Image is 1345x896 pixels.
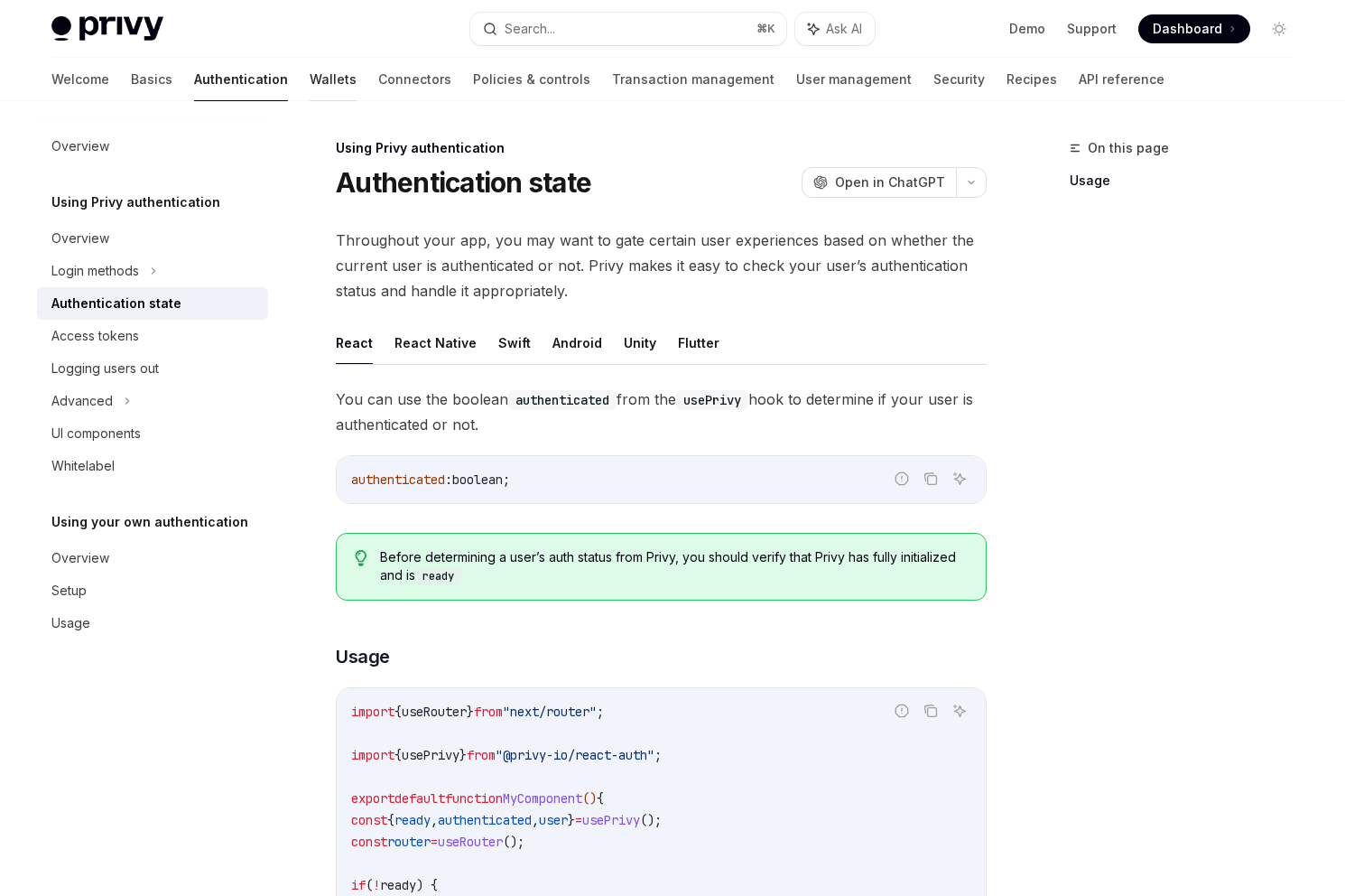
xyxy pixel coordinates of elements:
a: Support [1067,20,1117,38]
a: Overview [37,222,268,255]
span: { [394,747,402,763]
span: ready [394,812,431,828]
span: ( [366,877,373,893]
button: React Native [394,322,477,364]
span: (); [503,834,524,850]
span: } [459,747,467,763]
button: Flutter [678,322,719,364]
button: Ask AI [948,699,971,723]
span: { [597,790,604,807]
h5: Using Privy authentication [51,191,220,213]
span: Throughout your app, you may want to gate certain user experiences based on whether the current u... [336,228,987,303]
span: On this page [1088,137,1169,159]
a: Overview [37,130,268,163]
span: import [351,747,394,763]
div: Whitelabel [51,455,115,477]
span: ; [654,747,662,763]
span: boolean [452,471,503,488]
a: Demo [1009,20,1045,38]
div: Search... [505,18,555,40]
span: Usage [336,644,390,669]
a: User management [796,58,912,101]
span: const [351,812,387,828]
span: "@privy-io/react-auth" [496,747,654,763]
span: } [467,704,474,720]
img: light logo [51,16,163,42]
span: from [467,747,496,763]
a: UI components [37,417,268,450]
span: usePrivy [582,812,640,828]
div: Advanced [51,390,113,412]
span: ! [373,877,380,893]
a: Basics [131,58,172,101]
h5: Using your own authentication [51,511,248,533]
div: UI components [51,423,141,444]
span: Open in ChatGPT [835,173,945,191]
span: , [431,812,438,828]
span: = [575,812,582,828]
span: (); [640,812,662,828]
button: Report incorrect code [890,467,914,490]
span: , [532,812,539,828]
div: Overview [51,135,109,157]
span: Dashboard [1153,20,1222,38]
span: } [568,812,575,828]
span: router [387,834,431,850]
a: Authentication [194,58,288,101]
div: Authentication state [51,293,181,314]
span: import [351,704,394,720]
div: Access tokens [51,325,139,347]
a: Usage [37,607,268,639]
div: Logging users out [51,358,159,379]
div: Setup [51,580,87,602]
a: Setup [37,574,268,607]
span: { [387,812,394,828]
span: Before determining a user’s auth status from Privy, you should verify that Privy has fully initia... [380,548,968,585]
h1: Authentication state [336,166,591,199]
button: Toggle dark mode [1265,14,1294,43]
div: Overview [51,547,109,569]
button: Ask AI [948,467,971,490]
div: Login methods [51,260,139,282]
div: Using Privy authentication [336,139,987,157]
a: Recipes [1006,58,1057,101]
span: authenticated [438,812,532,828]
button: Search...⌘K [470,13,786,45]
span: useRouter [438,834,503,850]
a: Overview [37,542,268,574]
button: Copy the contents from the code block [919,699,942,723]
span: () [582,790,597,807]
div: Overview [51,228,109,249]
span: MyComponent [503,790,582,807]
button: Unity [624,322,656,364]
a: Transaction management [612,58,775,101]
span: ) { [416,877,438,893]
span: { [394,704,402,720]
button: Open in ChatGPT [802,167,956,198]
a: Wallets [310,58,357,101]
span: "next/router" [503,704,597,720]
a: Usage [1070,166,1308,195]
span: ; [503,471,510,488]
span: useRouter [402,704,467,720]
a: Connectors [378,58,451,101]
span: usePrivy [402,747,459,763]
a: Dashboard [1138,14,1250,43]
span: = [431,834,438,850]
a: Security [933,58,985,101]
span: function [445,790,503,807]
span: const [351,834,387,850]
span: if [351,877,366,893]
span: default [394,790,445,807]
button: Report incorrect code [890,699,914,723]
a: API reference [1079,58,1164,101]
div: Usage [51,612,90,634]
span: ⌘ K [756,22,775,36]
span: : [445,471,452,488]
span: ready [380,877,416,893]
span: user [539,812,568,828]
a: Access tokens [37,320,268,352]
a: Welcome [51,58,109,101]
a: Logging users out [37,352,268,385]
span: You can use the boolean from the hook to determine if your user is authenticated or not. [336,387,987,437]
